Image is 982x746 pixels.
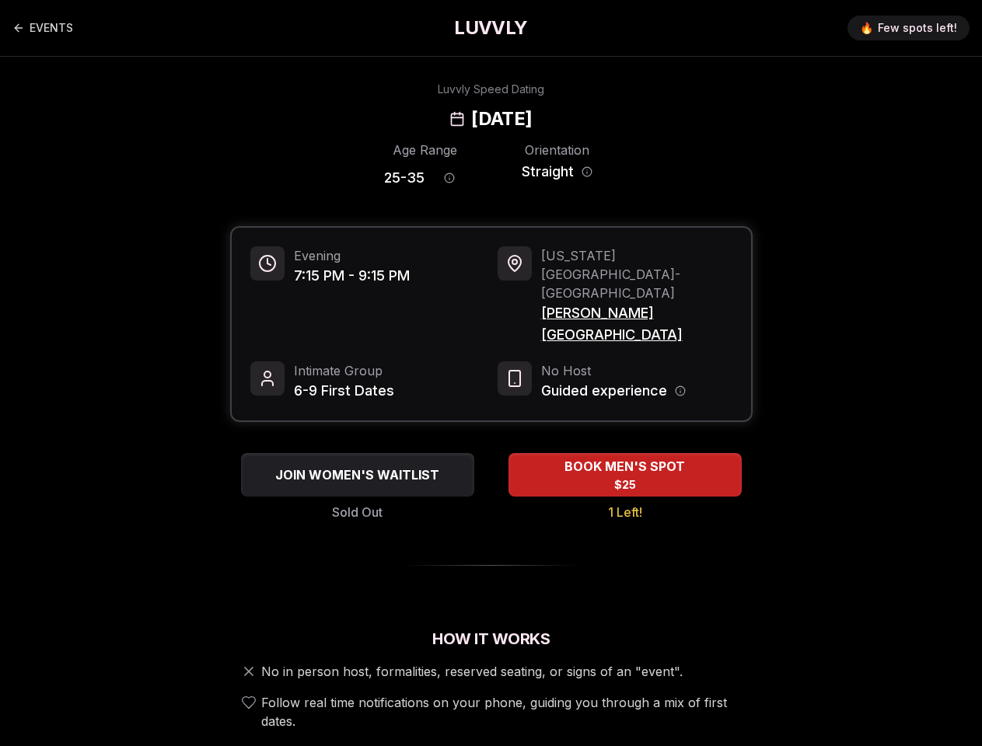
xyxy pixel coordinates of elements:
a: LUVVLY [454,16,527,40]
button: JOIN WOMEN'S WAITLIST - Sold Out [241,453,474,497]
div: Luvvly Speed Dating [438,82,544,97]
div: Age Range [384,141,467,159]
span: Straight [522,161,574,183]
span: Sold Out [332,503,383,521]
span: No in person host, formalities, reserved seating, or signs of an "event". [261,662,683,681]
span: Evening [294,246,410,265]
span: 7:15 PM - 9:15 PM [294,265,410,287]
button: Orientation information [582,166,592,177]
span: Guided experience [541,380,667,402]
span: $25 [614,477,636,493]
a: Back to events [12,12,73,44]
button: Host information [675,385,686,396]
span: 25 - 35 [384,167,425,189]
span: [US_STATE][GEOGRAPHIC_DATA] - [GEOGRAPHIC_DATA] [541,246,732,302]
button: BOOK MEN'S SPOT - 1 Left! [508,453,742,497]
span: BOOK MEN'S SPOT [561,457,688,476]
div: Orientation [516,141,599,159]
h2: How It Works [230,628,753,650]
span: JOIN WOMEN'S WAITLIST [272,465,442,484]
span: 6-9 First Dates [294,380,394,402]
span: Follow real time notifications on your phone, guiding you through a mix of first dates. [261,693,746,730]
span: Intimate Group [294,361,394,380]
span: [PERSON_NAME][GEOGRAPHIC_DATA] [541,302,732,346]
h2: [DATE] [471,106,532,131]
span: 1 Left! [608,503,642,521]
span: 🔥 [860,20,873,36]
button: Age range information [432,161,467,195]
span: Few spots left! [878,20,957,36]
span: No Host [541,361,686,380]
